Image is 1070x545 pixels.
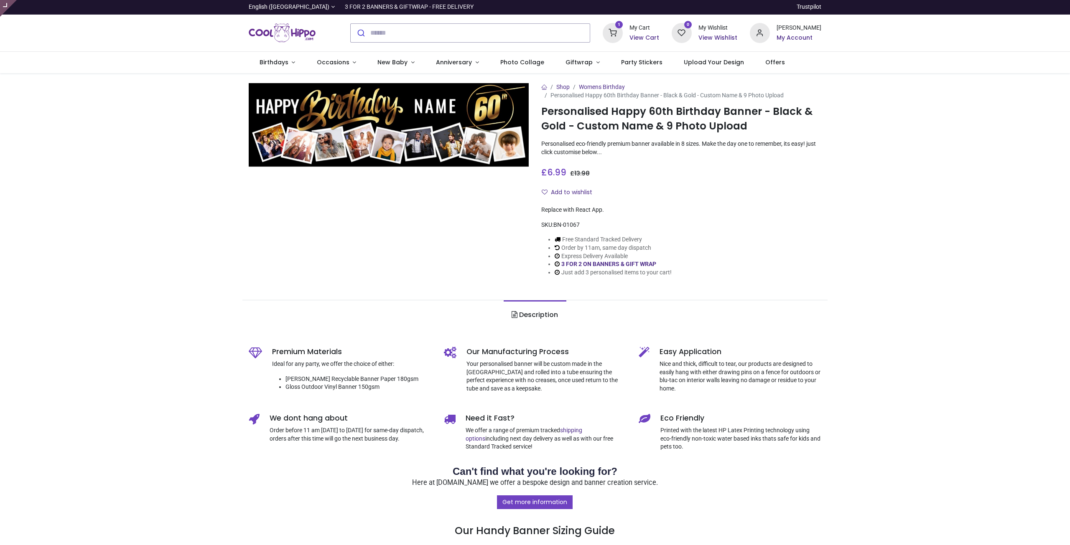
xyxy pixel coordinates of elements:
span: Party Stickers [621,58,662,66]
span: Birthdays [260,58,288,66]
span: 6.99 [547,166,566,178]
sup: 1 [615,21,623,29]
a: 0 [672,29,692,35]
li: Gloss Outdoor Vinyl Banner 150gsm [285,383,431,391]
span: Personalised Happy 60th Birthday Banner - Black & Gold - Custom Name & 9 Photo Upload [550,92,784,99]
div: My Wishlist [698,24,737,32]
span: BN-01067 [553,221,580,228]
p: Your personalised banner will be custom made in the [GEOGRAPHIC_DATA] and rolled into a tube ensu... [466,360,627,393]
p: We offer a range of premium tracked including next day delivery as well as with our free Standard... [466,426,627,451]
a: Logo of Cool Hippo [249,21,316,45]
li: Free Standard Tracked Delivery [555,236,672,244]
img: Personalised Happy 60th Birthday Banner - Black & Gold - Custom Name & 9 Photo Upload [249,83,529,167]
p: Printed with the latest HP Latex Printing technology using eco-friendly non-toxic water based ink... [660,426,821,451]
div: [PERSON_NAME] [777,24,821,32]
h5: Eco Friendly [660,413,821,423]
img: Cool Hippo [249,21,316,45]
span: Upload Your Design [684,58,744,66]
h5: Our Manufacturing Process [466,347,627,357]
div: 3 FOR 2 BANNERS & GIFTWRAP - FREE DELIVERY [345,3,474,11]
p: Nice and thick, difficult to tear, our products are designed to easily hang with either drawing p... [660,360,821,393]
span: Anniversary [436,58,472,66]
span: 13.98 [574,169,590,177]
h1: Personalised Happy 60th Birthday Banner - Black & Gold - Custom Name & 9 Photo Upload [541,104,821,133]
span: Occasions [317,58,349,66]
a: Shop [556,84,570,90]
a: Womens Birthday [579,84,625,90]
h3: Our Handy Banner Sizing Guide [249,494,821,538]
p: Personalised eco-friendly premium banner available in 8 sizes. Make the day one to remember, its ... [541,140,821,156]
h5: Need it Fast? [466,413,627,423]
i: Add to wishlist [542,189,548,195]
div: My Cart [629,24,659,32]
a: My Account [777,34,821,42]
a: New Baby [367,52,425,74]
span: £ [541,166,566,178]
a: shipping options [466,427,582,442]
span: New Baby [377,58,408,66]
span: Offers [765,58,785,66]
a: View Cart [629,34,659,42]
h2: Can't find what you're looking for? [249,464,821,479]
a: Birthdays [249,52,306,74]
div: Replace with React App. [541,206,821,214]
li: Order by 11am, same day dispatch [555,244,672,252]
a: Giftwrap [555,52,610,74]
a: Get more information [497,495,573,510]
button: Add to wishlistAdd to wishlist [541,185,599,200]
span: Photo Collage [500,58,544,66]
a: 3 FOR 2 ON BANNERS & GIFT WRAP [561,261,656,267]
p: Ideal for any party, we offer the choice of either: [272,360,431,368]
button: Submit [351,24,370,42]
a: 1 [603,29,623,35]
a: Occasions [306,52,367,74]
h5: We dont hang about [270,413,431,423]
sup: 0 [684,21,692,29]
h5: Easy Application [660,347,821,357]
span: £ [570,169,590,177]
a: English ([GEOGRAPHIC_DATA]) [249,3,335,11]
a: Anniversary [425,52,489,74]
a: View Wishlist [698,34,737,42]
a: Description [504,300,566,330]
p: Here at [DOMAIN_NAME] we offer a bespoke design and banner creation service. [249,478,821,488]
h5: Premium Materials [272,347,431,357]
div: SKU: [541,221,821,229]
span: Giftwrap [566,58,593,66]
li: [PERSON_NAME] Recyclable Banner Paper 180gsm [285,375,431,383]
li: Express Delivery Available [555,252,672,261]
li: Just add 3 personalised items to your cart! [555,269,672,277]
a: Trustpilot [797,3,821,11]
p: Order before 11 am [DATE] to [DATE] for same-day dispatch, orders after this time will go the nex... [270,426,431,443]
